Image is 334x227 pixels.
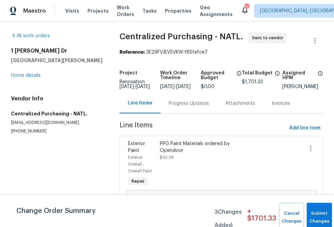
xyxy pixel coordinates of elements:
[169,100,209,107] div: Progress Updates
[128,141,145,153] span: Exterior Paint
[129,178,148,185] span: Repair
[120,49,323,56] div: 3E29FVJEV5VKW-f85fefce7
[120,71,137,75] h5: Project
[11,120,103,126] p: [EMAIL_ADDRESS][DOMAIN_NAME]
[11,128,103,134] p: [PHONE_NUMBER]
[282,84,323,89] div: [PERSON_NAME]
[318,71,323,84] span: The hpm assigned to this work order.
[176,84,191,89] span: [DATE]
[310,210,329,225] span: Submit Changes
[136,84,150,89] span: [DATE]
[282,210,301,225] span: Cancel Changes
[87,8,109,14] span: Projects
[120,32,243,41] span: Centralized Purchasing - NATL.
[275,71,280,80] span: The total cost of line items that have been proposed by Opendoor. This sum includes line items th...
[201,84,214,89] span: $0.00
[65,8,79,14] span: Visits
[160,155,174,159] span: $42.39
[200,4,233,18] span: Geo Assignments
[120,122,287,134] span: Line Items
[252,34,286,41] span: Sent to vendor
[120,80,150,89] span: Renovation
[242,80,263,84] span: $1,701.33
[128,100,152,107] div: Line Items
[120,84,150,89] span: -
[11,33,50,38] a: All work orders
[201,71,234,80] h5: Approved Budget
[160,140,235,154] div: PPG Paint Materials ordered by Opendoor
[11,47,103,54] h2: 1 [PERSON_NAME] Dr
[287,122,323,134] button: Add line item
[11,73,41,78] a: Home details
[272,100,290,107] div: Invoices
[289,124,320,132] span: Add line item
[160,71,201,80] h5: Work Order Timeline
[142,9,157,13] span: Tasks
[160,84,175,89] span: [DATE]
[165,8,192,14] span: Properties
[120,50,145,55] b: Reference:
[117,4,134,18] span: Work Orders
[244,4,249,11] div: 722
[236,71,242,84] span: The total cost of line items that have been approved by both Opendoor and the Trade Partner. This...
[242,71,273,75] h5: Total Budget
[225,100,255,107] div: Attachments
[11,110,103,117] h5: Centralized Purchasing - NATL.
[282,71,316,80] h5: Assigned HPM
[11,95,103,102] h4: Vendor Info
[11,57,103,64] h5: [GEOGRAPHIC_DATA][PERSON_NAME]
[23,8,46,14] span: Maestro
[160,84,191,89] span: -
[120,84,134,89] span: [DATE]
[128,155,152,173] span: Exterior Overall - Overall Paint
